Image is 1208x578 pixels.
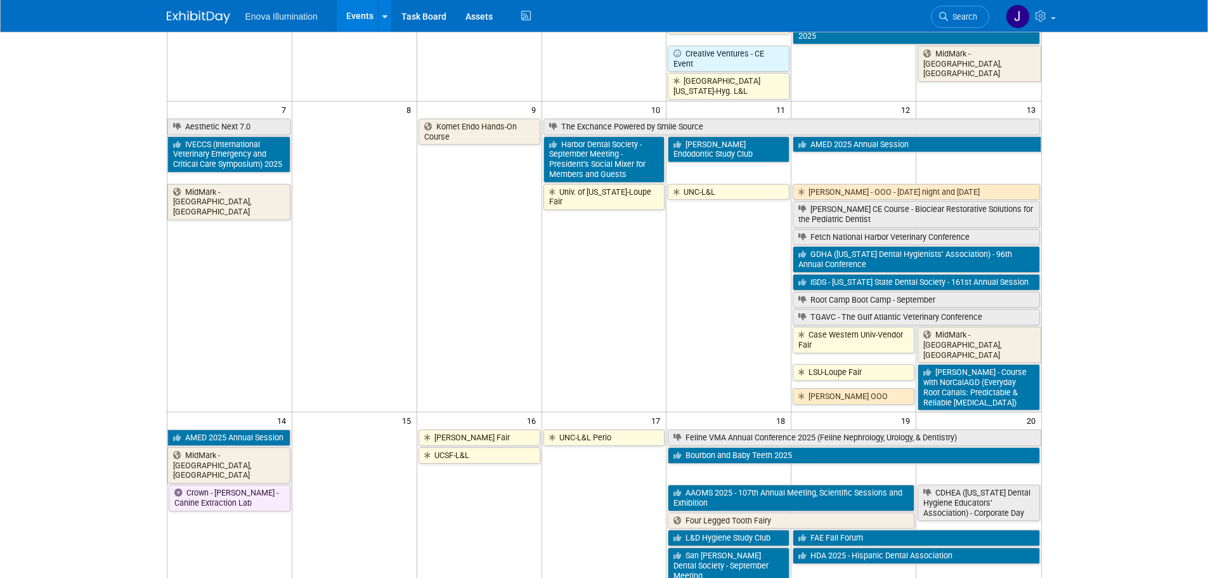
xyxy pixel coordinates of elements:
a: Root Camp Boot Camp - September [793,292,1039,308]
a: [GEOGRAPHIC_DATA][US_STATE]-Hyg. L&L [668,73,789,99]
a: UCSF-L&L [419,447,540,464]
span: Enova Illumination [245,11,318,22]
a: [PERSON_NAME] - Course with NorCalAGD (Everyday Root Canals: Predictable & Reliable [MEDICAL_DATA]) [918,364,1039,411]
img: Joe Werner [1006,4,1030,29]
a: Four Legged Tooth Fairy [668,513,914,529]
a: MidMark - [GEOGRAPHIC_DATA], [GEOGRAPHIC_DATA] [918,46,1041,82]
a: Feline VMA Annual Conference 2025 (Feline Nephrology, Urology, & Dentistry) [668,430,1041,446]
a: Crown - [PERSON_NAME] - Canine Extraction Lab [169,485,290,511]
span: 20 [1025,412,1041,428]
a: Bourbon and Baby Teeth 2025 [668,447,1039,464]
a: Case Western Univ-Vendor Fair [793,327,914,353]
a: Search [931,6,989,28]
a: MidMark - [GEOGRAPHIC_DATA], [GEOGRAPHIC_DATA] [167,184,290,220]
span: 18 [775,412,791,428]
span: 8 [405,102,417,117]
a: UNC-L&L Perio [543,430,665,446]
a: FAE Fall Forum [793,530,1039,546]
span: 15 [401,412,417,428]
a: AMED 2025 Annual Session [793,136,1041,153]
a: LSU-Loupe Fair [793,364,914,381]
a: AMED 2025 Annual Session [167,430,290,446]
a: AAOMS 2025 - 107th Annual Meeting, Scientific Sessions and Exhibition [668,485,914,511]
a: The Exchance Powered by Smile Source [543,119,1040,135]
span: 16 [526,412,542,428]
a: IVECCS (International Veterinary Emergency and Critical Care Symposium) 2025 [167,136,290,173]
a: GDHA ([US_STATE] Dental Hygienists’ Association) - 96th Annual Conference [793,246,1039,272]
a: MidMark - [GEOGRAPHIC_DATA], [GEOGRAPHIC_DATA] [918,327,1041,363]
a: L&D Hygiene Study Club [668,530,789,546]
a: Harbor Dental Society - September Meeting - President’s Social Mixer for Members and Guests [543,136,665,183]
a: [PERSON_NAME] CE Course - Bioclear Restorative Solutions for the Pediatric Dentist [793,201,1039,227]
a: [PERSON_NAME] Endodontic Study Club [668,136,789,162]
a: CDHEA ([US_STATE] Dental Hygiene Educators’ Association) - Corporate Day [918,485,1039,521]
span: 10 [650,102,666,117]
a: MidMark - [GEOGRAPHIC_DATA], [GEOGRAPHIC_DATA] [167,447,290,483]
span: 14 [276,412,292,428]
img: ExhibitDay [167,11,230,23]
a: UNC-L&L [668,184,789,200]
a: ISDS - [US_STATE] State Dental Society - 161st Annual Session [793,274,1039,291]
a: Univ. of [US_STATE]-Loupe Fair [543,184,665,210]
a: [PERSON_NAME] OOO [793,388,914,405]
span: Search [948,12,977,22]
a: HDA 2025 - Hispanic Dental Association [793,548,1039,564]
a: [PERSON_NAME] - OOO - [DATE] night and [DATE] [793,184,1039,200]
a: TGAVC - The Gulf Atlantic Veterinary Conference [793,309,1039,325]
a: Creative Ventures - CE Event [668,46,789,72]
a: Komet Endo Hands-On Course [419,119,540,145]
span: 17 [650,412,666,428]
span: 9 [530,102,542,117]
span: 12 [900,102,916,117]
span: 19 [900,412,916,428]
span: 7 [280,102,292,117]
a: Aesthetic Next 7.0 [167,119,290,135]
span: 13 [1025,102,1041,117]
span: 11 [775,102,791,117]
a: Fetch National Harbor Veterinary Conference [793,229,1039,246]
a: [PERSON_NAME] Fair [419,430,540,446]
